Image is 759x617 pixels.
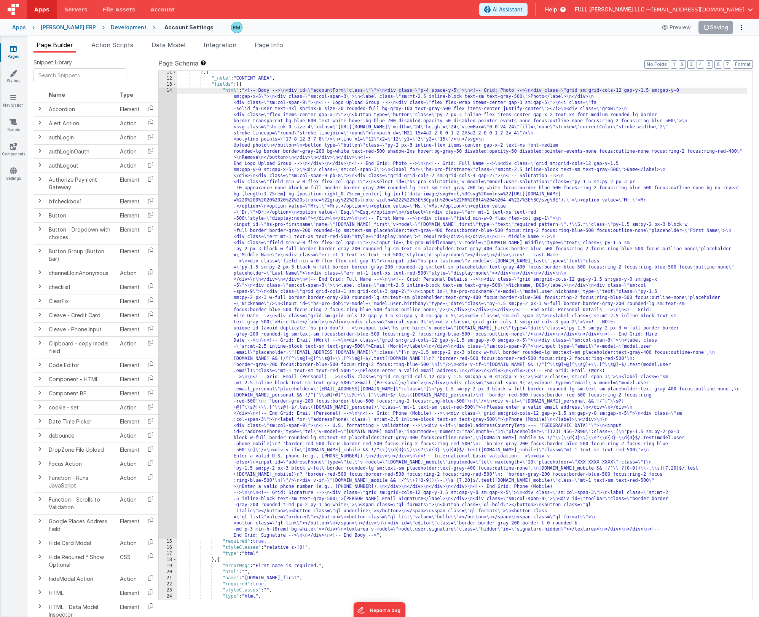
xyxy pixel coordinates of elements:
td: Element [117,208,143,222]
td: Element [117,414,143,428]
div: 17 [159,551,177,557]
td: channelJoinAnonymous [46,266,117,280]
td: Element [117,280,143,294]
span: Page Info [255,41,283,49]
td: authLogin [46,130,117,144]
td: authLogout [46,158,117,173]
td: Accordion [46,102,117,117]
span: Page Schema [158,59,198,68]
button: 5 [706,60,713,69]
div: 16 [159,545,177,551]
td: Focus Action [46,457,117,471]
span: Type [120,91,133,98]
span: File Assets [103,6,136,13]
td: ClearFix [46,294,117,308]
td: Element [117,322,143,336]
div: 25 [159,599,177,606]
button: 7 [724,60,731,69]
td: Action [117,144,143,158]
td: Element [117,586,143,600]
td: Action [117,536,143,550]
td: Clipboard - copy model field [46,336,117,358]
td: Element [117,443,143,457]
td: Element [117,222,143,244]
span: Name [49,91,65,98]
span: Servers [64,6,87,13]
div: [PERSON_NAME] ERP [41,24,96,31]
td: Action [117,130,143,144]
div: 18 [159,557,177,563]
button: No Folds [644,60,669,69]
div: 19 [159,563,177,569]
td: Function - Runs JavaScript [46,471,117,492]
td: cookie - set [46,400,117,414]
td: Element [117,194,143,208]
td: Element [117,386,143,400]
td: Authorize Payment Gateway [46,173,117,194]
span: Snippet Library [33,59,72,66]
button: Saving [698,21,733,34]
td: Element [117,294,143,308]
td: Element [117,372,143,386]
td: Code Editor [46,358,117,372]
span: FULL [PERSON_NAME] LLC — [575,6,651,13]
button: 3 [687,60,695,69]
td: Element [117,102,143,117]
td: Action [117,158,143,173]
td: hideModal Action [46,572,117,586]
span: Help [545,6,557,13]
td: Action [117,116,143,130]
button: 2 [679,60,686,69]
div: Apps [12,24,26,31]
div: 24 [159,593,177,599]
div: 20 [159,569,177,575]
td: Google Places Address Field [46,514,117,536]
td: Function - Scrolls to Validation [46,492,117,514]
td: Action [117,400,143,414]
td: authLoginOauth [46,144,117,158]
td: Action [117,572,143,586]
td: Hide Card Modal [46,536,117,550]
td: bfcheckbox1 [46,194,117,208]
td: Action [117,336,143,358]
div: 12 [159,75,177,82]
div: 15 [159,539,177,545]
div: Development [111,24,147,31]
button: Preview [657,21,695,34]
span: Data Model [151,41,185,49]
td: checklist [46,280,117,294]
div: 13 [159,82,177,88]
td: Element [117,514,143,536]
div: 14 [159,88,177,539]
td: Component BF [46,386,117,400]
button: Options [736,22,747,33]
td: Element [117,244,143,266]
td: Element [117,358,143,372]
td: Alert Action [46,116,117,130]
td: Hide Required * Show Optional [46,550,117,572]
td: Cleave - Credit Card [46,308,117,322]
span: Action Scripts [91,41,133,49]
td: Button [46,208,117,222]
button: 6 [714,60,722,69]
td: Button Group (Button Bar) [46,244,117,266]
td: Element [117,173,143,194]
td: Cleave - Phone Input [46,322,117,336]
td: CSS [117,550,143,572]
input: Search Snippets ... [33,68,126,82]
td: Action [117,428,143,443]
span: Page Builder [37,41,73,49]
span: AI Assistant [493,6,523,13]
span: Apps [34,6,49,13]
td: Action [117,457,143,471]
td: Action [117,492,143,514]
button: FULL [PERSON_NAME] LLC — [EMAIL_ADDRESS][DOMAIN_NAME] [575,6,753,13]
td: Component - HTML [46,372,117,386]
td: HTML [46,586,117,600]
div: 23 [159,587,177,593]
button: 1 [671,60,677,69]
span: [EMAIL_ADDRESS][DOMAIN_NAME] [651,6,745,13]
h4: Account Settings [164,24,214,30]
td: DropZone File Upload [46,443,117,457]
td: Date Time Picker [46,414,117,428]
